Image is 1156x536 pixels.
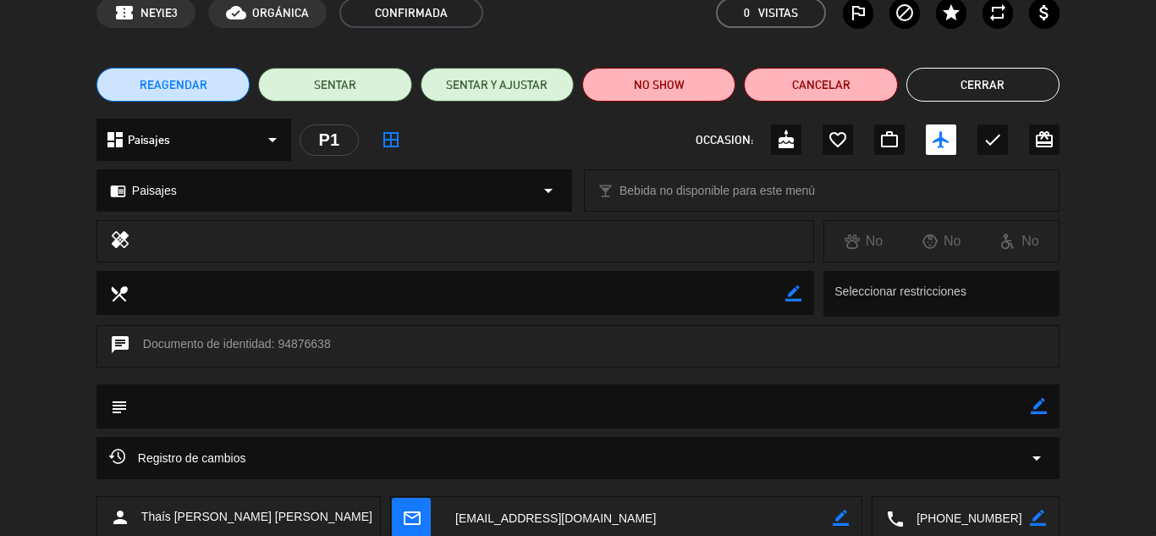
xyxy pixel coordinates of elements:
i: border_all [381,130,401,150]
button: NO SHOW [582,68,735,102]
span: NEYlE3 [140,3,178,23]
span: ORGÁNICA [252,3,309,23]
i: star [941,3,961,23]
i: outlined_flag [848,3,868,23]
i: person [110,507,130,528]
i: attach_money [1034,3,1054,23]
i: local_bar [597,183,614,199]
i: subject [109,397,128,416]
span: Thaís [PERSON_NAME] [PERSON_NAME] [141,507,372,527]
span: Bebida no disponible para este menú [619,181,815,201]
span: OCCASION: [696,130,753,150]
i: healing [110,229,130,253]
span: confirmation_number [114,3,135,23]
i: arrow_drop_down [538,180,559,201]
i: border_color [1031,398,1047,414]
button: SENTAR [258,68,411,102]
i: block [895,3,915,23]
span: 0 [744,3,750,23]
i: local_phone [885,509,904,528]
i: airplanemode_active [931,130,951,150]
i: work_outline [879,130,900,150]
i: favorite_border [828,130,848,150]
div: No [824,230,902,252]
div: P1 [300,124,359,156]
i: repeat [988,3,1008,23]
span: REAGENDAR [140,76,207,94]
em: Visitas [758,3,798,23]
i: border_color [785,285,801,301]
i: check [983,130,1003,150]
i: arrow_drop_down [262,130,283,150]
i: dashboard [105,130,125,150]
i: local_dining [109,284,128,302]
i: card_giftcard [1034,130,1054,150]
button: Cancelar [744,68,897,102]
i: border_color [833,510,849,526]
button: SENTAR Y AJUSTAR [421,68,574,102]
button: REAGENDAR [96,68,250,102]
div: No [981,230,1059,252]
i: cloud_done [226,3,246,23]
i: chat [110,334,130,358]
span: Paisajes [128,130,170,150]
div: No [903,230,981,252]
button: Cerrar [906,68,1060,102]
i: border_color [1030,510,1046,526]
i: chrome_reader_mode [110,183,126,199]
i: arrow_drop_down [1027,448,1047,468]
span: Paisajes [132,181,177,201]
span: Registro de cambios [109,448,246,468]
i: cake [776,130,796,150]
div: Documento de identidad: 94876638 [96,325,1060,367]
i: mail_outline [402,508,421,527]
